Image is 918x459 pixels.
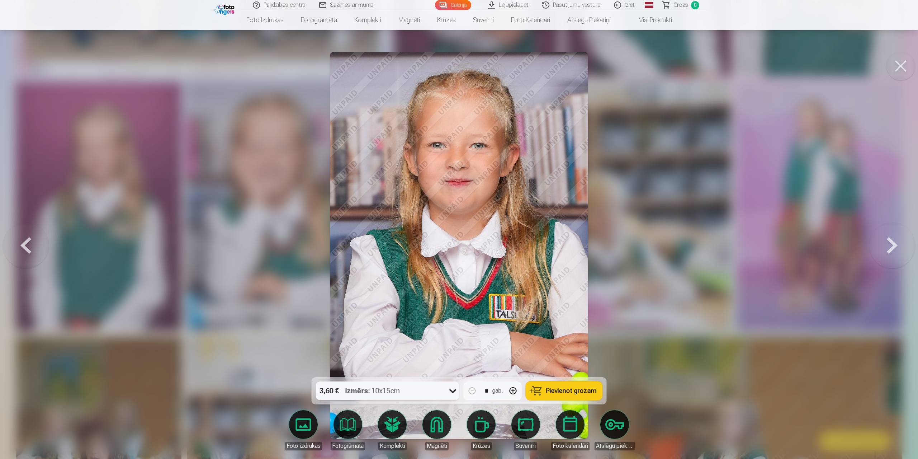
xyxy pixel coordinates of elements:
strong: Izmērs : [345,386,370,396]
a: Suvenīri [506,410,546,450]
a: Atslēgu piekariņi [559,10,619,30]
a: Magnēti [417,410,457,450]
a: Krūzes [461,410,501,450]
div: Krūzes [471,442,492,450]
a: Fotogrāmata [292,10,346,30]
div: Foto izdrukas [285,442,322,450]
div: Komplekti [378,442,407,450]
a: Suvenīri [464,10,502,30]
span: 0 [691,1,699,9]
a: Foto kalendāri [502,10,559,30]
span: Grozs [673,1,688,9]
a: Foto kalendāri [550,410,590,450]
a: Fotogrāmata [328,410,368,450]
a: Visi produkti [619,10,681,30]
a: Foto izdrukas [238,10,292,30]
div: gab. [492,387,503,395]
a: Komplekti [372,410,412,450]
a: Foto izdrukas [283,410,323,450]
div: Magnēti [425,442,449,450]
button: Pievienot grozam [526,381,602,400]
a: Atslēgu piekariņi [595,410,635,450]
a: Komplekti [346,10,390,30]
div: Foto kalendāri [551,442,590,450]
div: 3,60 € [316,381,342,400]
div: Fotogrāmata [331,442,365,450]
img: /fa1 [214,3,236,15]
span: Pievienot grozam [546,388,597,394]
div: Suvenīri [514,442,537,450]
div: Atslēgu piekariņi [595,442,635,450]
div: 10x15cm [345,381,400,400]
a: Magnēti [390,10,429,30]
a: Krūzes [429,10,464,30]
